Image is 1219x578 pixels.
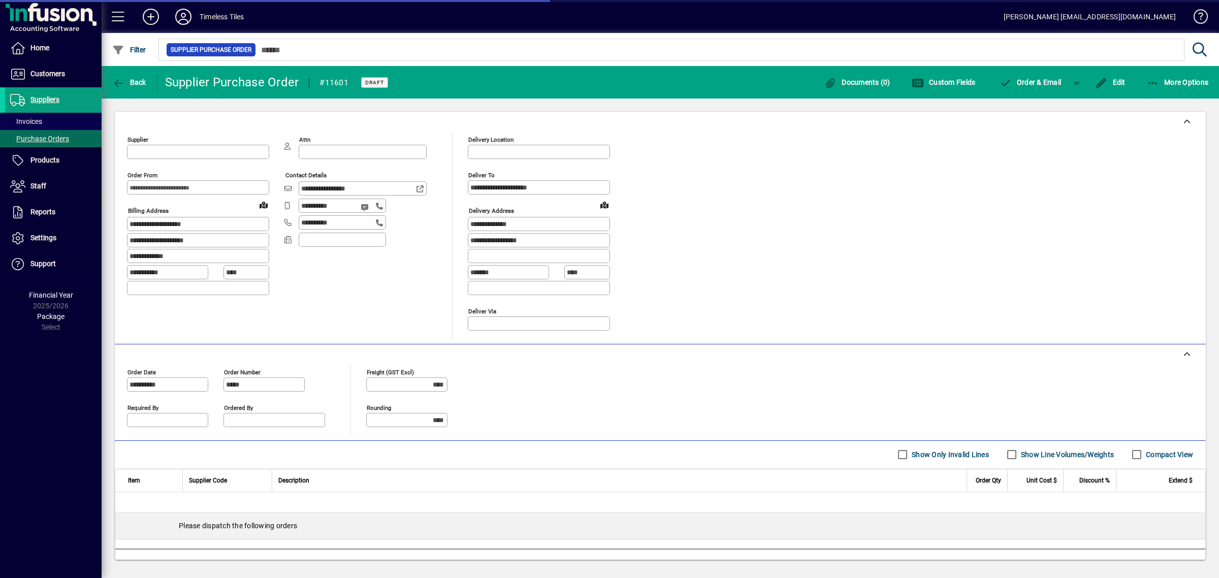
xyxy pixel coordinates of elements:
[30,44,49,52] span: Home
[299,136,310,143] mat-label: Attn
[319,75,348,91] div: #11601
[171,45,251,55] span: Supplier Purchase Order
[115,512,1205,539] div: Please dispatch the following orders
[29,291,73,299] span: Financial Year
[910,449,989,460] label: Show Only Invalid Lines
[909,73,978,91] button: Custom Fields
[127,136,148,143] mat-label: Supplier
[1004,9,1176,25] div: [PERSON_NAME] [EMAIL_ADDRESS][DOMAIN_NAME]
[127,404,158,411] mat-label: Required by
[1079,475,1110,486] span: Discount %
[912,78,976,86] span: Custom Fields
[110,41,149,59] button: Filter
[976,475,1001,486] span: Order Qty
[112,78,146,86] span: Back
[30,208,55,216] span: Reports
[5,251,102,277] a: Support
[468,136,514,143] mat-label: Delivery Location
[255,197,272,213] a: View on map
[468,172,495,179] mat-label: Deliver To
[1093,73,1128,91] button: Edit
[102,73,157,91] app-page-header-button: Back
[127,368,156,375] mat-label: Order date
[5,174,102,199] a: Staff
[468,307,496,314] mat-label: Deliver via
[1019,449,1114,460] label: Show Line Volumes/Weights
[5,130,102,147] a: Purchase Orders
[999,78,1061,86] span: Order & Email
[1147,78,1209,86] span: More Options
[5,113,102,130] a: Invoices
[10,135,69,143] span: Purchase Orders
[1186,2,1206,35] a: Knowledge Base
[189,475,227,486] span: Supplier Code
[5,200,102,225] a: Reports
[365,79,384,86] span: Draft
[30,260,56,268] span: Support
[5,148,102,173] a: Products
[354,195,378,219] button: Send SMS
[30,234,56,242] span: Settings
[224,404,253,411] mat-label: Ordered by
[5,226,102,251] a: Settings
[367,368,414,375] mat-label: Freight (GST excl)
[127,172,157,179] mat-label: Order from
[30,70,65,78] span: Customers
[5,36,102,61] a: Home
[10,117,42,125] span: Invoices
[1144,73,1211,91] button: More Options
[5,61,102,87] a: Customers
[367,404,391,411] mat-label: Rounding
[596,197,613,213] a: View on map
[112,46,146,54] span: Filter
[110,73,149,91] button: Back
[1026,475,1057,486] span: Unit Cost $
[822,73,893,91] button: Documents (0)
[994,73,1066,91] button: Order & Email
[1095,78,1126,86] span: Edit
[165,74,299,90] div: Supplier Purchase Order
[1144,449,1193,460] label: Compact View
[824,78,890,86] span: Documents (0)
[200,9,244,25] div: Timeless Tiles
[30,182,46,190] span: Staff
[128,475,140,486] span: Item
[167,8,200,26] button: Profile
[224,368,261,375] mat-label: Order number
[30,95,59,104] span: Suppliers
[30,156,59,164] span: Products
[37,312,65,320] span: Package
[278,475,309,486] span: Description
[135,8,167,26] button: Add
[1169,475,1193,486] span: Extend $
